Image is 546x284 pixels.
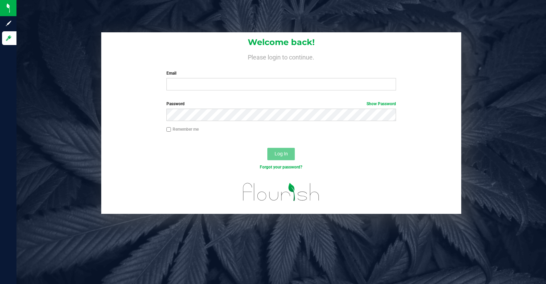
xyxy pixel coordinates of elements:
[267,148,295,160] button: Log In
[260,165,302,170] a: Forgot your password?
[367,101,396,106] a: Show Password
[101,52,461,61] h4: Please login to continue.
[101,38,461,47] h1: Welcome back!
[166,101,185,106] span: Password
[5,20,12,27] inline-svg: Sign up
[166,127,171,132] input: Remember me
[236,177,326,206] img: flourish_logo.svg
[166,126,199,132] label: Remember me
[5,35,12,42] inline-svg: Log in
[275,151,288,156] span: Log In
[166,70,396,76] label: Email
